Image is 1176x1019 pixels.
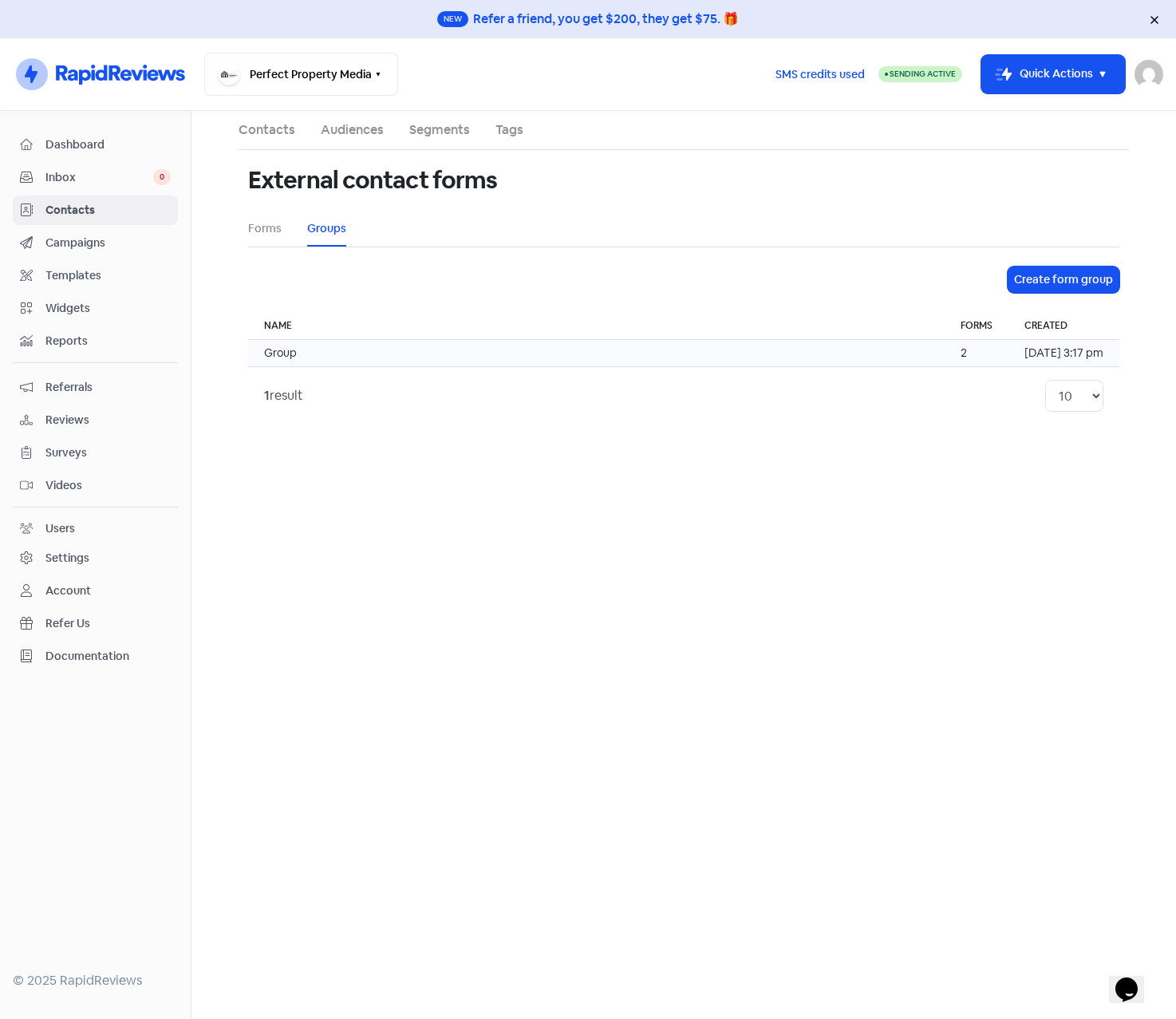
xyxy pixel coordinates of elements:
span: Inbox [45,169,153,186]
span: Reviews [45,412,171,429]
span: Contacts [45,202,171,219]
div: Users [45,520,75,537]
span: Sending Active [890,69,956,79]
iframe: chat widget [1109,955,1160,1003]
th: Created [1008,312,1119,340]
div: result [264,386,303,405]
a: Referrals [13,373,178,402]
span: Referrals [45,379,171,396]
td: [DATE] 3:17 pm [1008,340,1119,367]
span: Templates [45,267,171,284]
a: Contacts [13,196,178,225]
a: Templates [13,261,178,290]
a: Users [13,514,178,543]
th: Forms [945,312,1008,340]
a: Settings [13,543,178,573]
span: Dashboard [45,136,171,153]
span: New [437,11,468,27]
span: SMS credits used [775,66,865,83]
div: © 2025 RapidReviews [13,971,178,990]
span: Videos [45,477,171,494]
a: Inbox 0 [13,163,178,192]
a: Groups [307,220,346,237]
span: Campaigns [45,235,171,251]
span: Widgets [45,300,171,317]
button: Create form group [1008,267,1119,293]
a: Reports [13,326,178,356]
a: Audiences [321,120,384,140]
a: Videos [13,471,178,500]
a: Account [13,576,178,606]
button: Perfect Property Media [204,53,398,96]
span: 0 [153,169,171,185]
a: Segments [409,120,470,140]
div: Settings [45,550,89,567]
a: Refer Us [13,609,178,638]
img: User [1135,60,1163,89]
th: Name [248,312,945,340]
h1: External contact forms [248,155,497,206]
span: Surveys [45,444,171,461]
a: Campaigns [13,228,178,258]
td: Group [248,340,945,367]
a: Forms [248,220,282,237]
span: Documentation [45,648,171,665]
a: Surveys [13,438,178,468]
a: Widgets [13,294,178,323]
a: Dashboard [13,130,178,160]
a: Tags [495,120,523,140]
div: Account [45,583,91,599]
a: Documentation [13,642,178,671]
a: Sending Active [878,65,962,84]
td: 2 [945,340,1008,367]
span: Refer Us [45,615,171,632]
button: Quick Actions [981,55,1125,93]
a: SMS credits used [762,65,878,81]
strong: 1 [264,387,270,404]
a: Reviews [13,405,178,435]
span: Reports [45,333,171,350]
div: Refer a friend, you get $200, they get $75. 🎁 [473,10,739,29]
a: Contacts [239,120,295,140]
